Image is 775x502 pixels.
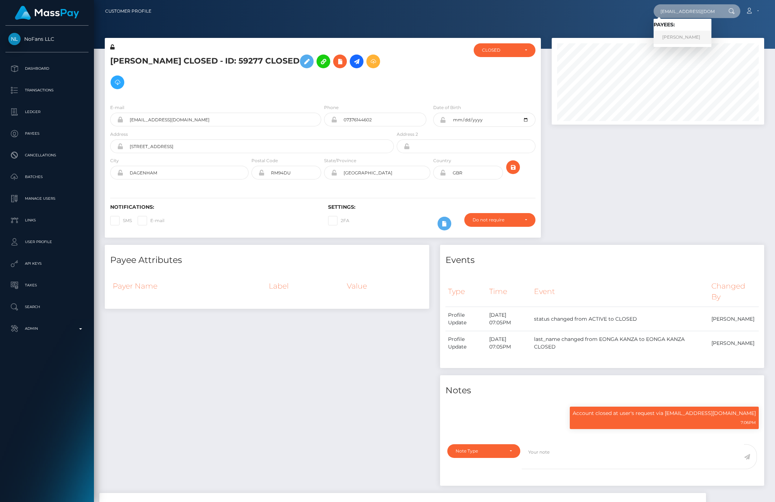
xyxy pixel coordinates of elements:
p: Taxes [8,280,86,291]
p: Batches [8,172,86,182]
td: Profile Update [445,307,487,331]
p: Admin [8,323,86,334]
a: API Keys [5,255,89,273]
p: API Keys [8,258,86,269]
p: Payees [8,128,86,139]
h6: Settings: [328,204,535,210]
a: Ledger [5,103,89,121]
a: Links [5,211,89,229]
p: Account closed at user's request via [EMAIL_ADDRESS][DOMAIN_NAME] [573,410,756,417]
a: Admin [5,320,89,338]
label: 2FA [328,216,349,225]
h5: [PERSON_NAME] CLOSED - ID: 59277 CLOSED [110,51,390,93]
td: [DATE] 07:05PM [487,307,531,331]
h6: Payees: [654,22,711,28]
label: Phone [324,104,339,111]
label: Date of Birth [433,104,461,111]
label: State/Province [324,157,356,164]
a: Cancellations [5,146,89,164]
div: Do not require [473,217,518,223]
label: E-mail [138,216,164,225]
button: Do not require [464,213,535,227]
a: Transactions [5,81,89,99]
p: Ledger [8,107,86,117]
a: Customer Profile [105,4,151,19]
a: [PERSON_NAME] [654,31,711,44]
p: Search [8,302,86,312]
p: User Profile [8,237,86,247]
td: status changed from ACTIVE to CLOSED [531,307,709,331]
td: last_name changed from EONGA KANZA to EONGA KANZA CLOSED [531,331,709,355]
td: Profile Update [445,331,487,355]
th: Changed By [709,276,759,307]
th: Event [531,276,709,307]
th: Value [344,276,423,296]
th: Time [487,276,531,307]
p: Dashboard [8,63,86,74]
p: Links [8,215,86,226]
div: CLOSED [482,47,519,53]
a: Taxes [5,276,89,294]
a: Initiate Payout [350,55,363,68]
label: Country [433,157,451,164]
label: SMS [110,216,132,225]
h4: Events [445,254,759,267]
label: E-mail [110,104,124,111]
p: Transactions [8,85,86,96]
button: Note Type [447,444,521,458]
img: MassPay Logo [15,6,79,20]
a: Payees [5,125,89,143]
input: Search... [654,4,722,18]
button: CLOSED [474,43,535,57]
th: Payer Name [110,276,266,296]
h4: Payee Attributes [110,254,424,267]
div: Note Type [456,448,504,454]
td: [PERSON_NAME] [709,307,759,331]
img: NoFans LLC [8,33,21,45]
label: Postal Code [251,157,278,164]
a: Batches [5,168,89,186]
label: Address 2 [397,131,418,138]
a: User Profile [5,233,89,251]
small: 7:06PM [741,420,756,425]
p: Cancellations [8,150,86,161]
th: Label [266,276,344,296]
label: Address [110,131,128,138]
a: Manage Users [5,190,89,208]
label: City [110,157,119,164]
a: Dashboard [5,60,89,78]
td: [PERSON_NAME] [709,331,759,355]
a: Search [5,298,89,316]
span: NoFans LLC [5,36,89,42]
th: Type [445,276,487,307]
p: Manage Users [8,193,86,204]
h4: Notes [445,384,759,397]
td: [DATE] 07:05PM [487,331,531,355]
h6: Notifications: [110,204,317,210]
